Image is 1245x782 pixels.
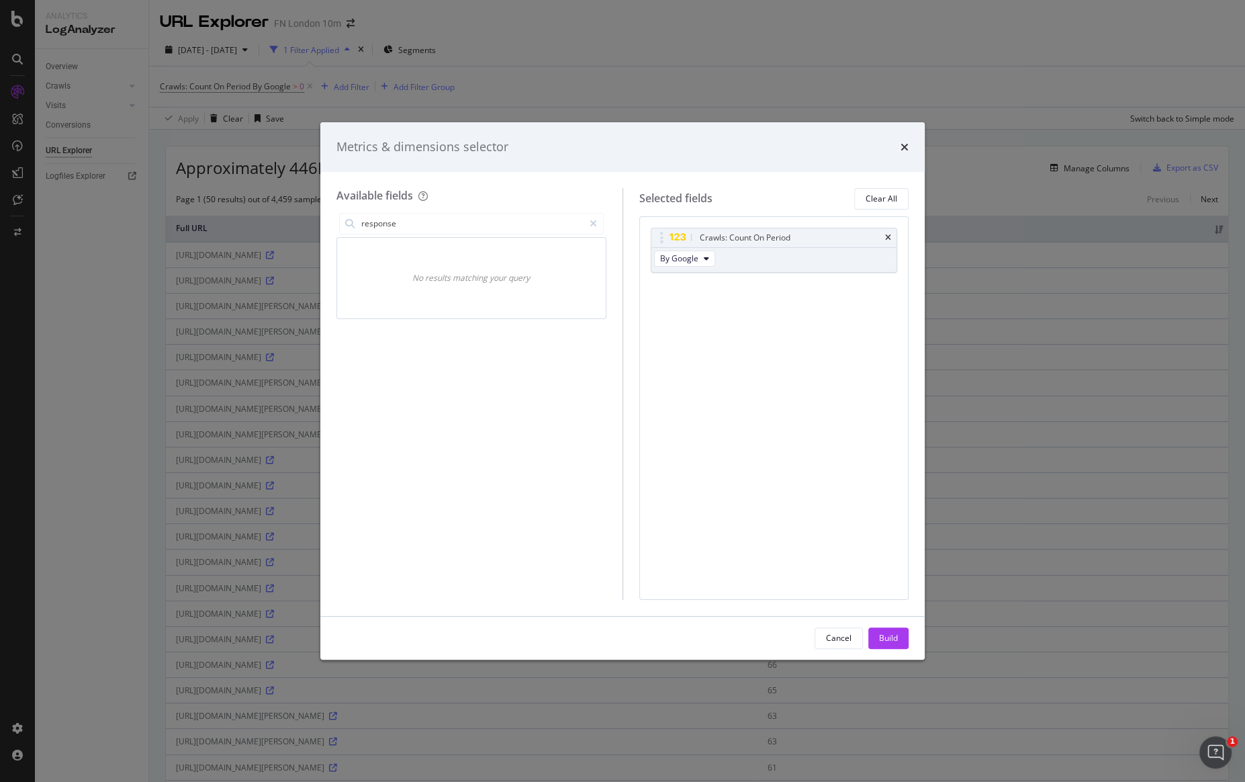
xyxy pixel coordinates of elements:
input: Search by field name [360,214,584,234]
div: Build [879,632,898,644]
button: Clear All [854,188,909,210]
div: Cancel [826,632,851,644]
div: Crawls: Count On PeriodtimesBy Google [651,228,898,273]
button: Build [868,627,909,649]
span: By Google [660,253,698,264]
div: times [901,138,909,156]
div: Crawls: Count On Period [700,231,790,245]
span: 1 [1227,736,1238,747]
div: Metrics & dimensions selector [336,138,508,156]
div: Available fields [336,188,413,203]
iframe: Intercom live chat [1199,736,1232,769]
div: Selected fields [639,191,712,206]
div: Clear All [866,193,897,204]
div: No results matching your query [404,272,538,284]
button: By Google [654,251,715,267]
div: times [885,234,891,242]
button: Cancel [815,627,863,649]
div: modal [320,122,925,660]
